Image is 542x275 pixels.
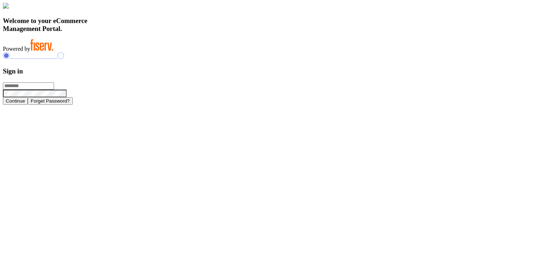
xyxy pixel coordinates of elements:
span: Powered by [3,46,30,52]
img: card_Illustration.svg [3,3,9,9]
h3: Welcome to your eCommerce Management Portal. [3,17,539,33]
button: Forget Password? [28,97,72,105]
h3: Sign in [3,67,539,75]
button: Continue [3,97,28,105]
